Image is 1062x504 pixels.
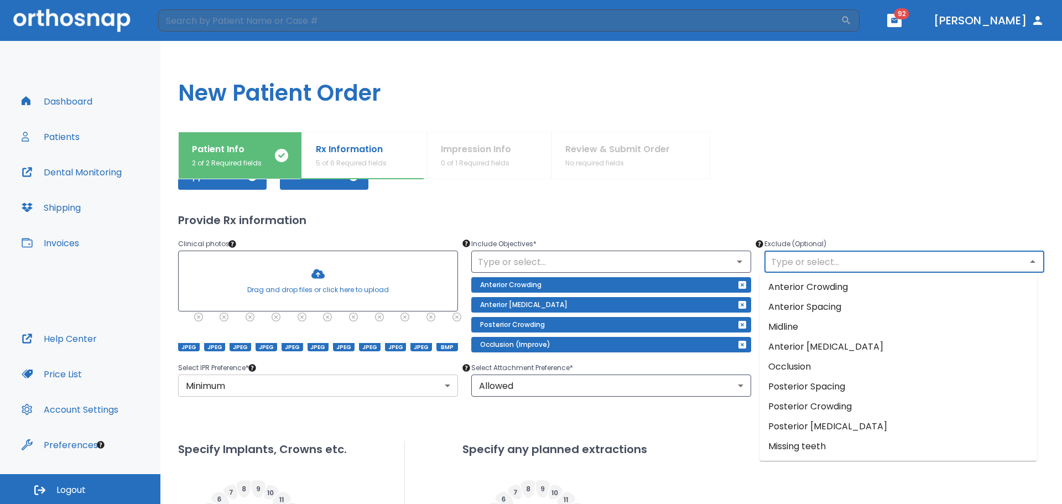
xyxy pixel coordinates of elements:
[929,11,1049,30] button: [PERSON_NAME]
[178,441,347,458] h2: Specify Implants, Crowns etc.
[754,239,764,249] div: Tooltip anchor
[461,363,471,373] div: Tooltip anchor
[471,237,751,251] p: Include Objectives *
[316,158,387,168] p: 5 of 6 Required fields
[178,375,458,397] div: Minimum
[410,343,432,351] span: JPEG
[15,88,99,115] button: Dashboard
[894,8,909,19] span: 92
[480,298,568,311] p: Anterior [MEDICAL_DATA]
[359,343,381,351] span: JPEG
[230,343,251,351] span: JPEG
[764,237,1044,251] p: Exclude (Optional)
[96,440,106,450] div: Tooltip anchor
[15,230,86,256] button: Invoices
[160,41,1062,132] h1: New Patient Order
[204,343,226,351] span: JPEG
[385,343,407,351] span: JPEG
[462,441,647,458] h2: Specify any planned extractions
[15,194,87,221] button: Shipping
[192,158,262,168] p: 2 of 2 Required fields
[759,297,1037,317] li: Anterior Spacing
[732,254,747,269] button: Open
[15,432,105,458] button: Preferences
[471,361,751,375] p: Select Attachment Preference *
[759,317,1037,337] li: Midline
[471,375,751,397] div: Allowed
[15,123,86,150] button: Patients
[480,278,542,292] p: Anterior Crowding
[282,343,303,351] span: JPEG
[178,212,1044,228] h2: Provide Rx information
[227,239,237,249] div: Tooltip anchor
[256,343,277,351] span: JPEG
[759,277,1037,297] li: Anterior Crowding
[15,159,128,185] button: Dental Monitoring
[759,417,1037,437] li: Posterior [MEDICAL_DATA]
[333,343,355,351] span: JPEG
[768,254,1041,269] input: Type or select...
[15,325,103,352] button: Help Center
[759,397,1037,417] li: Posterior Crowding
[480,318,545,331] p: Posterior Crowding
[316,143,387,156] p: Rx Information
[15,396,125,423] button: Account Settings
[436,343,458,351] span: BMP
[759,437,1037,456] li: Missing teeth
[759,377,1037,397] li: Posterior Spacing
[56,484,86,496] span: Logout
[15,361,88,387] button: Price List
[158,9,841,32] input: Search by Patient Name or Case #
[759,337,1037,357] li: Anterior [MEDICAL_DATA]
[192,143,262,156] p: Patient Info
[178,237,458,251] p: Clinical photos *
[247,363,257,373] div: Tooltip anchor
[178,361,458,375] p: Select IPR Preference *
[475,254,748,269] input: Type or select...
[308,343,329,351] span: JPEG
[759,357,1037,377] li: Occlusion
[13,9,131,32] img: Orthosnap
[461,238,471,248] div: Tooltip anchor
[480,338,550,351] p: Occlusion (Improve)
[178,343,200,351] span: JPEG
[1025,254,1040,269] button: Close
